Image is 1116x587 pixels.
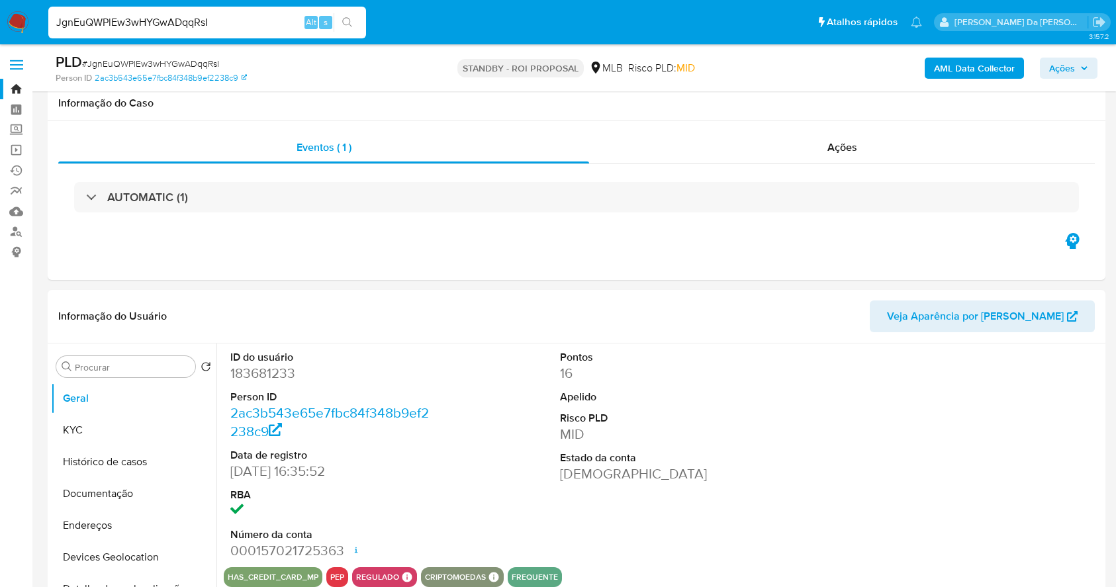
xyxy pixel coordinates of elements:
[934,58,1015,79] b: AML Data Collector
[870,300,1095,332] button: Veja Aparência por [PERSON_NAME]
[75,361,190,373] input: Procurar
[560,364,767,383] dd: 16
[925,58,1024,79] button: AML Data Collector
[324,16,328,28] span: s
[62,361,72,372] button: Procurar
[560,451,767,465] dt: Estado da conta
[58,97,1095,110] h1: Informação do Caso
[560,425,767,443] dd: MID
[827,15,898,29] span: Atalhos rápidos
[95,72,247,84] a: 2ac3b543e65e7fbc84f348b9ef2238c9
[560,465,767,483] dd: [DEMOGRAPHIC_DATA]
[51,478,216,510] button: Documentação
[589,61,623,75] div: MLB
[628,61,695,75] span: Risco PLD:
[51,541,216,573] button: Devices Geolocation
[82,57,219,70] span: # JgnEuQWPlEw3wHYGwADqqRsI
[512,574,558,580] button: frequente
[330,574,344,580] button: pep
[230,350,437,365] dt: ID do usuário
[230,527,437,542] dt: Número da conta
[228,574,318,580] button: has_credit_card_mp
[58,310,167,323] h1: Informação do Usuário
[201,361,211,376] button: Retornar ao pedido padrão
[1092,15,1106,29] a: Sair
[297,140,351,155] span: Eventos ( 1 )
[230,448,437,463] dt: Data de registro
[954,16,1088,28] p: patricia.varelo@mercadopago.com.br
[827,140,857,155] span: Ações
[425,574,486,580] button: criptomoedas
[560,390,767,404] dt: Apelido
[51,383,216,414] button: Geral
[457,59,584,77] p: STANDBY - ROI PROPOSAL
[230,364,437,383] dd: 183681233
[230,403,429,441] a: 2ac3b543e65e7fbc84f348b9ef2238c9
[356,574,399,580] button: regulado
[560,350,767,365] dt: Pontos
[230,462,437,480] dd: [DATE] 16:35:52
[230,541,437,560] dd: 000157021725363
[56,51,82,72] b: PLD
[1040,58,1097,79] button: Ações
[51,414,216,446] button: KYC
[560,411,767,426] dt: Risco PLD
[306,16,316,28] span: Alt
[911,17,922,28] a: Notificações
[74,182,1079,212] div: AUTOMATIC (1)
[56,72,92,84] b: Person ID
[334,13,361,32] button: search-icon
[1049,58,1075,79] span: Ações
[887,300,1064,332] span: Veja Aparência por [PERSON_NAME]
[107,190,188,204] h3: AUTOMATIC (1)
[230,488,437,502] dt: RBA
[676,60,695,75] span: MID
[48,14,366,31] input: Pesquise usuários ou casos...
[51,510,216,541] button: Endereços
[51,446,216,478] button: Histórico de casos
[230,390,437,404] dt: Person ID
